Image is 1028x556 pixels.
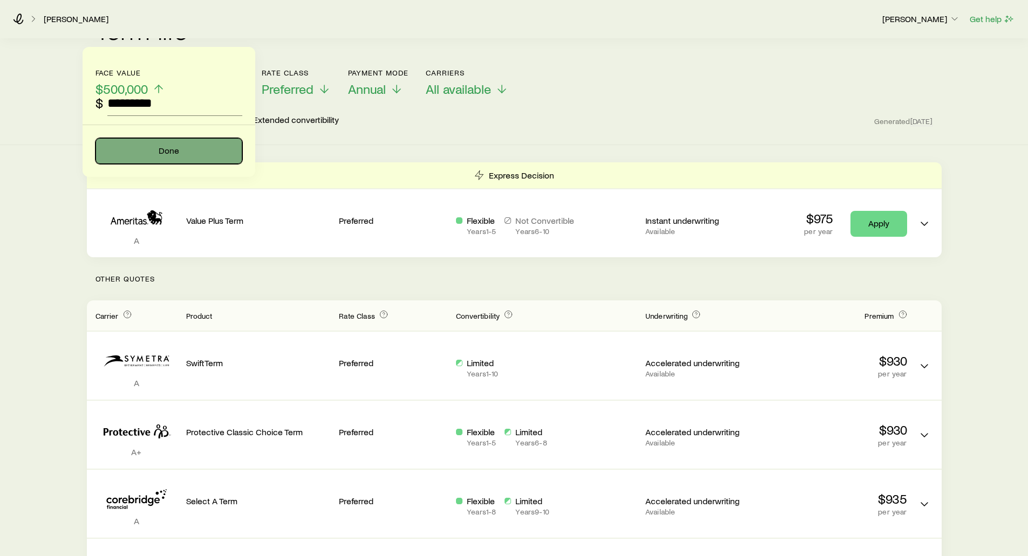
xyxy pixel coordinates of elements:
span: Premium [864,311,894,320]
p: Select A Term [186,496,331,506]
p: Rate Class [262,68,331,77]
p: per year [763,438,907,447]
p: $930 [763,353,907,368]
span: $500,000 [96,81,148,97]
p: Flexible [467,427,496,437]
span: Annual [348,81,386,97]
p: Available [645,369,754,378]
span: Generated [874,116,932,126]
button: Rate ClassPreferred [262,68,331,97]
h2: Term life [96,17,188,43]
span: Carrier [96,311,119,320]
div: Term quotes [87,162,942,257]
p: Preferred [339,358,447,368]
a: [PERSON_NAME] [43,14,109,24]
p: per year [763,507,907,516]
p: Preferred [339,496,447,506]
p: Available [645,507,754,516]
span: [DATE] [910,116,933,126]
p: $935 [763,491,907,506]
p: [PERSON_NAME] [882,13,960,24]
p: Years 1 - 5 [467,438,496,447]
p: Years 1 - 8 [467,507,496,516]
button: CarriersAll available [426,68,508,97]
span: Underwriting [645,311,687,320]
p: Not Convertible [515,215,574,226]
p: $975 [804,211,833,226]
p: Years 1 - 5 [467,227,496,236]
span: All available [426,81,491,97]
p: Extended convertibility [253,114,339,127]
a: Apply [850,211,907,237]
button: Get help [969,13,1015,25]
div: $ [96,95,103,111]
p: Face value [96,68,165,77]
p: Flexible [467,496,496,506]
span: Convertibility [456,311,500,320]
p: Preferred [339,427,447,437]
button: [PERSON_NAME] [882,13,961,26]
span: Rate Class [339,311,375,320]
p: Years 6 - 10 [515,227,574,236]
p: Limited [515,496,549,506]
p: Value Plus Term [186,215,331,226]
span: Product [186,311,213,320]
p: Accelerated underwriting [645,427,754,437]
button: Payment ModeAnnual [348,68,409,97]
p: Years 9 - 10 [515,507,549,516]
p: Limited [515,427,547,437]
p: A [96,516,178,526]
p: Years 1 - 10 [467,369,498,378]
p: Available [645,438,754,447]
p: Available [645,227,754,236]
p: Carriers [426,68,508,77]
button: Face value$500,000 [96,68,165,97]
p: Other Quotes [87,257,942,300]
p: SwiftTerm [186,358,331,368]
p: Limited [467,358,498,368]
p: $930 [763,422,907,437]
p: A+ [96,447,178,457]
p: Accelerated underwriting [645,496,754,506]
p: A [96,377,178,388]
p: Preferred [339,215,447,226]
p: per year [804,227,833,236]
p: Express Decision [489,170,554,181]
p: A [96,235,178,246]
p: per year [763,369,907,378]
p: Protective Classic Choice Term [186,427,331,437]
p: Instant underwriting [645,215,754,226]
input: faceAmount [107,90,242,116]
span: Preferred [262,81,314,97]
p: Payment Mode [348,68,409,77]
p: Accelerated underwriting [645,358,754,368]
p: Years 6 - 8 [515,438,547,447]
p: Flexible [467,215,496,226]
